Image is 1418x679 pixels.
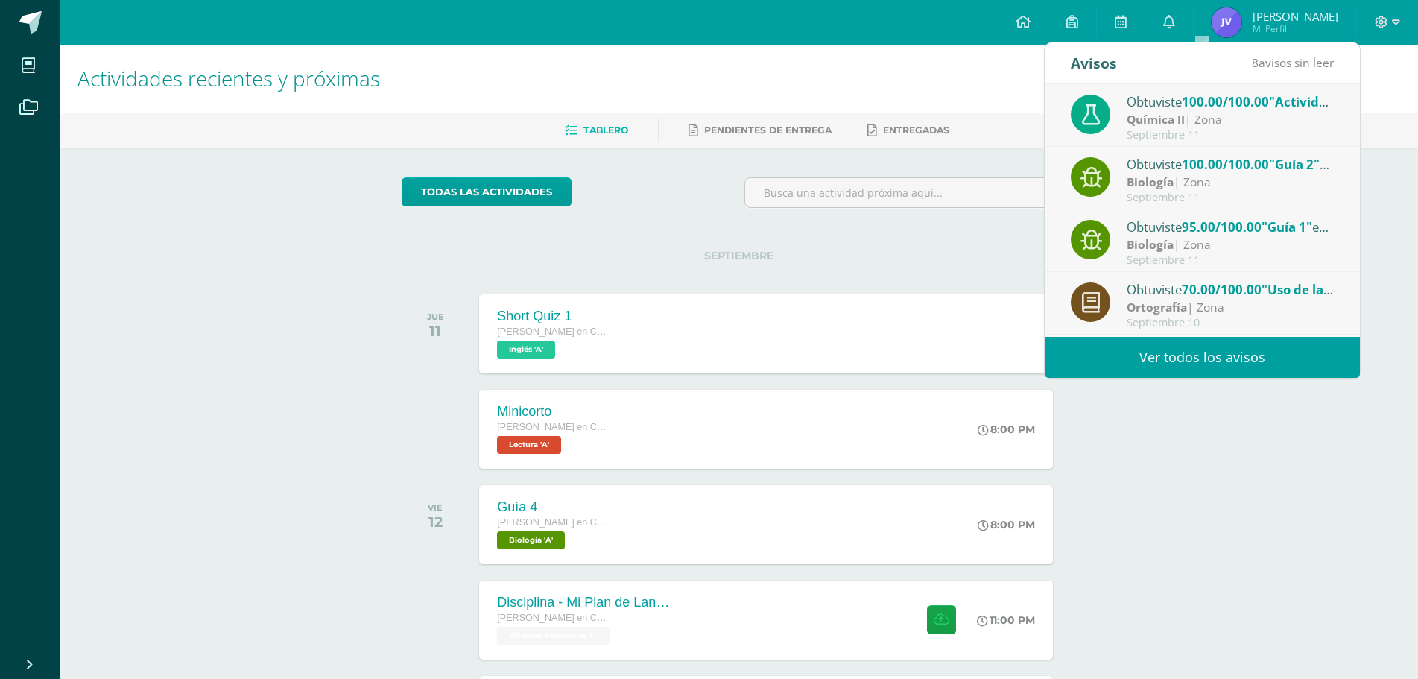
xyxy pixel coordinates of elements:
[1127,217,1334,236] div: Obtuviste en
[1262,218,1312,236] span: "Guía 1"
[1127,174,1174,190] strong: Biología
[978,423,1035,436] div: 8:00 PM
[428,513,443,531] div: 12
[1127,236,1334,253] div: | Zona
[77,64,380,92] span: Actividades recientes y próximas
[1127,299,1187,315] strong: Ortografía
[497,531,565,549] span: Biología 'A'
[689,119,832,142] a: Pendientes de entrega
[745,178,1075,207] input: Busca una actividad próxima aquí...
[427,312,444,322] div: JUE
[1127,254,1334,267] div: Septiembre 11
[1182,156,1269,173] span: 100.00/100.00
[977,613,1035,627] div: 11:00 PM
[1127,92,1334,111] div: Obtuviste en
[883,124,949,136] span: Entregadas
[978,518,1035,531] div: 8:00 PM
[497,517,609,528] span: [PERSON_NAME] en CCLL
[497,422,609,432] span: [PERSON_NAME] en CCLL
[565,119,628,142] a: Tablero
[1127,174,1334,191] div: | Zona
[1127,111,1185,127] strong: Química II
[497,326,609,337] span: [PERSON_NAME] en CCLL
[1253,9,1338,24] span: [PERSON_NAME]
[1182,93,1269,110] span: 100.00/100.00
[680,249,797,262] span: SEPTIEMBRE
[1127,111,1334,128] div: | Zona
[583,124,628,136] span: Tablero
[1127,236,1174,253] strong: Biología
[1182,281,1262,298] span: 70.00/100.00
[1071,42,1117,83] div: Avisos
[428,502,443,513] div: VIE
[497,309,609,324] div: Short Quiz 1
[1127,192,1334,204] div: Septiembre 11
[497,613,609,623] span: [PERSON_NAME] en CCLL
[1127,129,1334,142] div: Septiembre 11
[1182,218,1262,236] span: 95.00/100.00
[1269,93,1351,110] span: "Actividad 1"
[704,124,832,136] span: Pendientes de entrega
[1127,299,1334,316] div: | Zona
[497,404,609,420] div: Minicorto
[497,436,561,454] span: Lectura 'A'
[497,595,676,610] div: Disciplina - Mi Plan de Lanzamiento a la Vida
[1252,54,1259,71] span: 8
[1127,154,1334,174] div: Obtuviste en
[1253,22,1338,35] span: Mi Perfil
[427,322,444,340] div: 11
[497,627,610,645] span: Finanzas Personales 'U'
[497,499,609,515] div: Guía 4
[867,119,949,142] a: Entregadas
[497,341,555,359] span: Inglés 'A'
[1127,317,1334,329] div: Septiembre 10
[1262,281,1361,298] span: "Uso de la v y b"
[1127,280,1334,299] div: Obtuviste en
[1045,337,1360,378] a: Ver todos los avisos
[1252,54,1334,71] span: avisos sin leer
[1212,7,1241,37] img: 7c3427881ff530dfaa8a367d5682f7cd.png
[402,177,572,206] a: todas las Actividades
[1269,156,1329,173] span: "Guía 2"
